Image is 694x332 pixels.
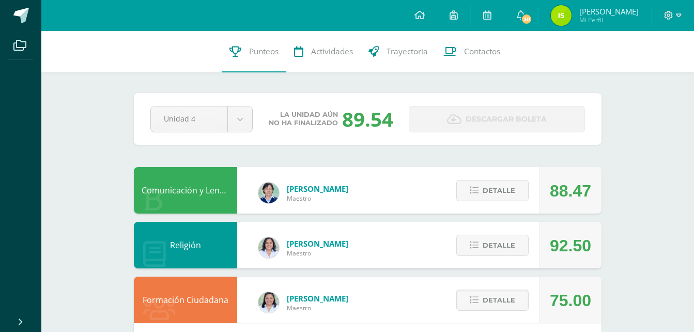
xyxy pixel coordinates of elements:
[222,31,286,72] a: Punteos
[258,292,279,313] img: a084105b5058f52f9b5e8b449e8b602d.png
[134,277,237,323] div: Formación Ciudadana
[287,293,348,304] span: [PERSON_NAME]
[550,168,591,214] div: 88.47
[550,277,591,324] div: 75.00
[287,194,348,203] span: Maestro
[464,46,500,57] span: Contactos
[483,236,515,255] span: Detalle
[258,237,279,258] img: 5833435b0e0c398ee4b261d46f102b9b.png
[287,249,348,258] span: Maestro
[342,105,393,132] div: 89.54
[483,181,515,200] span: Detalle
[466,107,547,132] span: Descargar boleta
[456,290,529,311] button: Detalle
[550,222,591,269] div: 92.50
[521,13,532,25] span: 30
[361,31,436,72] a: Trayectoria
[134,167,237,214] div: Comunicación y Lenguaje L1
[456,235,529,256] button: Detalle
[286,31,361,72] a: Actividades
[258,183,279,203] img: 904e528ea31759b90e2b92348a2f5070.png
[579,6,639,17] span: [PERSON_NAME]
[287,184,348,194] span: [PERSON_NAME]
[483,291,515,310] span: Detalle
[287,304,348,312] span: Maestro
[311,46,353,57] span: Actividades
[387,46,428,57] span: Trayectoria
[134,222,237,268] div: Religión
[456,180,529,201] button: Detalle
[249,46,279,57] span: Punteos
[436,31,508,72] a: Contactos
[551,5,572,26] img: 714059a98095618819c7dafb11568d65.png
[287,238,348,249] span: [PERSON_NAME]
[164,107,214,131] span: Unidad 4
[151,107,252,132] a: Unidad 4
[269,111,338,127] span: La unidad aún no ha finalizado
[579,16,639,24] span: Mi Perfil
